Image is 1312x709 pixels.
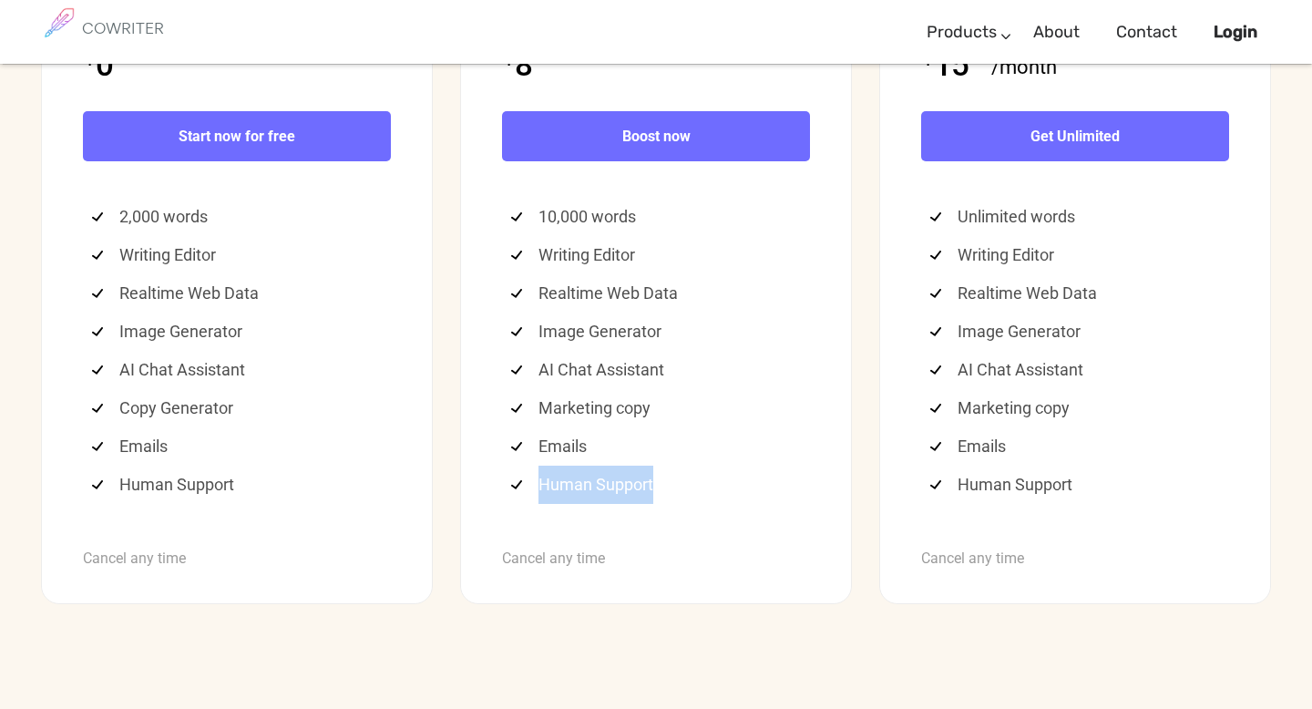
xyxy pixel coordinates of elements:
[511,313,810,351] li: Image Generator
[921,519,1229,572] div: Cancel any time
[1214,22,1257,42] b: Login
[930,466,1229,504] li: Human Support
[92,351,391,389] li: AI Chat Assistant
[92,389,391,427] li: Copy Generator
[82,20,164,36] h6: COWRITER
[92,466,391,504] li: Human Support
[502,53,555,79] div: 8
[991,55,1057,81] span: /month
[92,236,391,274] li: Writing Editor
[511,389,810,427] li: Marketing copy
[1116,5,1177,59] a: Contact
[1214,5,1257,59] a: Login
[927,5,997,59] a: Products
[83,42,96,69] sup: $
[930,313,1229,351] li: Image Generator
[921,111,1229,161] a: Get Unlimited
[502,42,515,69] sup: $
[930,274,1229,313] li: Realtime Web Data
[511,427,810,466] li: Emails
[921,42,934,69] sup: $
[92,274,391,313] li: Realtime Web Data
[930,198,1229,236] li: Unlimited words
[511,236,810,274] li: Writing Editor
[92,427,391,466] li: Emails
[622,128,691,145] b: Boost now
[511,198,810,236] li: 10,000 words
[930,351,1229,389] li: AI Chat Assistant
[83,111,391,161] a: Start now for free
[179,128,295,145] b: Start now for free
[930,389,1229,427] li: Marketing copy
[511,274,810,313] li: Realtime Web Data
[502,519,810,572] div: Cancel any time
[1030,128,1120,145] b: Get Unlimited
[83,53,136,79] div: 0
[83,519,391,572] div: Cancel any time
[1033,5,1080,59] a: About
[930,427,1229,466] li: Emails
[92,313,391,351] li: Image Generator
[921,53,991,79] div: 15
[930,236,1229,274] li: Writing Editor
[502,111,810,161] a: Boost now
[511,466,810,504] li: Human Support
[511,351,810,389] li: AI Chat Assistant
[92,198,391,236] li: 2,000 words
